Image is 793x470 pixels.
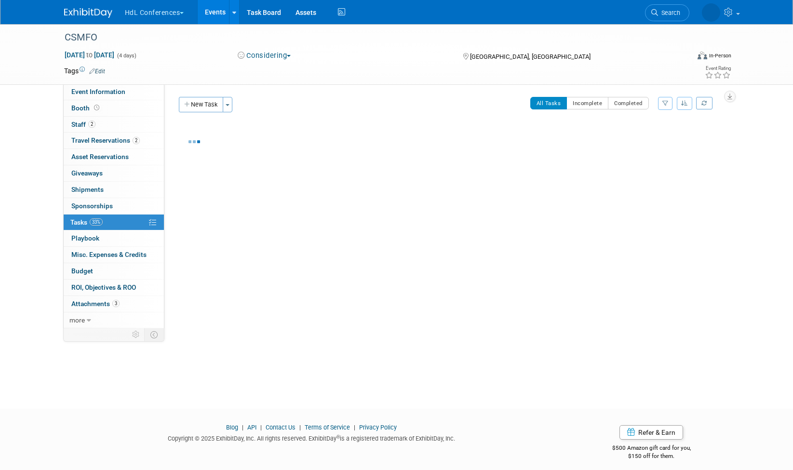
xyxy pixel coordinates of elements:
[90,218,103,226] span: 33%
[64,312,164,328] a: more
[71,234,99,242] span: Playbook
[64,51,115,59] span: [DATE] [DATE]
[92,104,101,111] span: Booth not reserved yet
[85,51,94,59] span: to
[64,215,164,230] a: Tasks33%
[71,104,101,112] span: Booth
[188,140,200,143] img: loading...
[64,182,164,198] a: Shipments
[70,218,103,226] span: Tasks
[632,50,732,65] div: Event Format
[71,153,129,161] span: Asset Reservations
[64,432,560,443] div: Copyright © 2025 ExhibitDay, Inc. All rights reserved. ExhibitDay is a registered trademark of Ex...
[470,53,591,60] span: [GEOGRAPHIC_DATA], [GEOGRAPHIC_DATA]
[71,202,113,210] span: Sponsorships
[71,121,95,128] span: Staff
[116,53,136,59] span: (4 days)
[64,247,164,263] a: Misc. Expenses & Credits
[64,117,164,133] a: Staff2
[64,133,164,148] a: Travel Reservations2
[297,424,303,431] span: |
[88,121,95,128] span: 2
[226,424,238,431] a: Blog
[128,328,145,341] td: Personalize Event Tab Strip
[234,51,295,61] button: Considering
[89,68,105,75] a: Edit
[71,300,120,308] span: Attachments
[702,3,720,22] img: Polly Tracy
[71,169,103,177] span: Giveaways
[64,263,164,279] a: Budget
[133,137,140,144] span: 2
[64,198,164,214] a: Sponsorships
[64,230,164,246] a: Playbook
[71,136,140,144] span: Travel Reservations
[64,84,164,100] a: Event Information
[247,424,256,431] a: API
[240,424,246,431] span: |
[71,251,147,258] span: Misc. Expenses & Credits
[71,283,136,291] span: ROI, Objectives & ROO
[64,165,164,181] a: Giveaways
[258,424,264,431] span: |
[71,267,93,275] span: Budget
[144,328,164,341] td: Toggle Event Tabs
[645,4,689,21] a: Search
[658,9,680,16] span: Search
[574,438,729,460] div: $500 Amazon gift card for you,
[61,29,675,46] div: CSMFO
[351,424,358,431] span: |
[64,100,164,116] a: Booth
[64,149,164,165] a: Asset Reservations
[71,186,104,193] span: Shipments
[530,97,567,109] button: All Tasks
[608,97,649,109] button: Completed
[574,452,729,460] div: $150 off for them.
[266,424,296,431] a: Contact Us
[112,300,120,307] span: 3
[709,52,731,59] div: In-Person
[619,425,683,440] a: Refer & Earn
[566,97,608,109] button: Incomplete
[64,66,105,76] td: Tags
[336,434,340,440] sup: ®
[698,52,707,59] img: Format-Inperson.png
[64,280,164,295] a: ROI, Objectives & ROO
[359,424,397,431] a: Privacy Policy
[69,316,85,324] span: more
[71,88,125,95] span: Event Information
[64,8,112,18] img: ExhibitDay
[305,424,350,431] a: Terms of Service
[696,97,712,109] a: Refresh
[705,66,731,71] div: Event Rating
[179,97,223,112] button: New Task
[64,296,164,312] a: Attachments3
